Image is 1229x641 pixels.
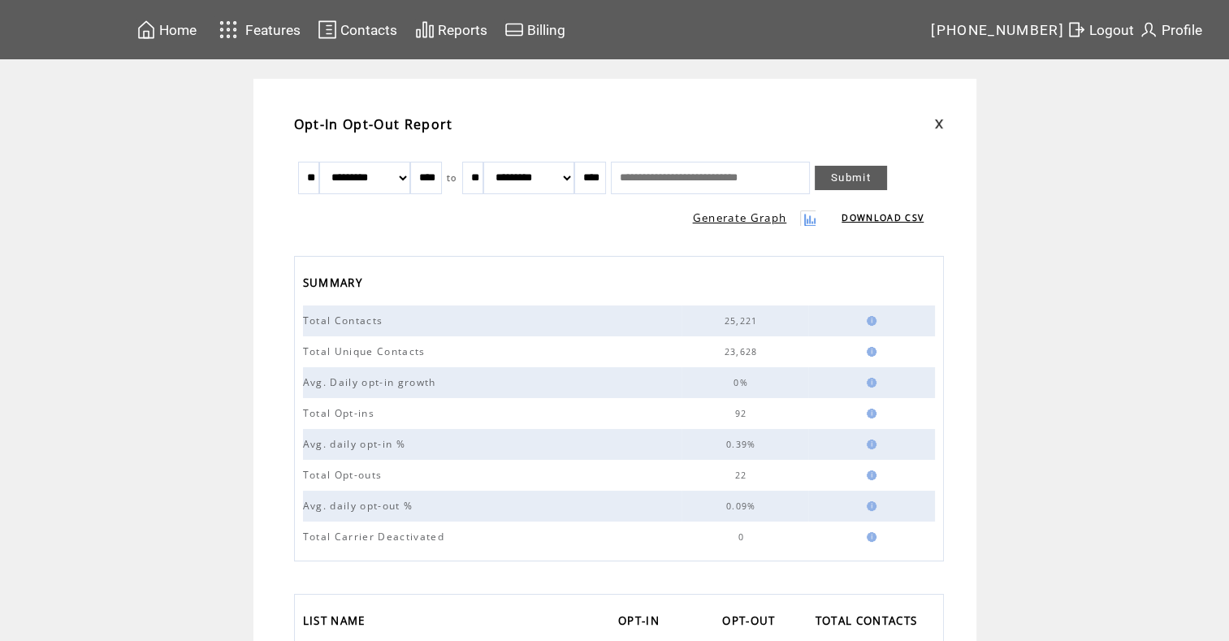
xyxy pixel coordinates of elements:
[815,166,887,190] a: Submit
[159,22,197,38] span: Home
[294,115,453,133] span: Opt-In Opt-Out Report
[862,316,876,326] img: help.gif
[618,609,668,636] a: OPT-IN
[1136,17,1205,42] a: Profile
[722,609,783,636] a: OPT-OUT
[735,470,751,481] span: 22
[303,437,409,451] span: Avg. daily opt-in %
[862,440,876,449] img: help.gif
[303,344,430,358] span: Total Unique Contacts
[722,609,779,636] span: OPT-OUT
[303,271,366,298] span: SUMMARY
[725,315,762,327] span: 25,221
[1139,19,1158,40] img: profile.svg
[303,499,418,513] span: Avg. daily opt-out %
[726,500,760,512] span: 0.09%
[862,378,876,388] img: help.gif
[862,470,876,480] img: help.gif
[502,17,568,42] a: Billing
[303,468,387,482] span: Total Opt-outs
[214,16,243,43] img: features.svg
[816,609,922,636] span: TOTAL CONTACTS
[693,210,787,225] a: Generate Graph
[725,346,762,357] span: 23,628
[303,375,440,389] span: Avg. Daily opt-in growth
[618,609,664,636] span: OPT-IN
[447,172,457,184] span: to
[303,530,448,544] span: Total Carrier Deactivated
[1162,22,1202,38] span: Profile
[303,406,379,420] span: Total Opt-ins
[136,19,156,40] img: home.svg
[415,19,435,40] img: chart.svg
[738,531,747,543] span: 0
[134,17,199,42] a: Home
[862,532,876,542] img: help.gif
[303,609,370,636] span: LIST NAME
[245,22,301,38] span: Features
[1089,22,1134,38] span: Logout
[303,314,387,327] span: Total Contacts
[816,609,926,636] a: TOTAL CONTACTS
[734,377,752,388] span: 0%
[504,19,524,40] img: creidtcard.svg
[438,22,487,38] span: Reports
[315,17,400,42] a: Contacts
[931,22,1064,38] span: [PHONE_NUMBER]
[303,609,374,636] a: LIST NAME
[212,14,304,45] a: Features
[735,408,751,419] span: 92
[1067,19,1086,40] img: exit.svg
[862,347,876,357] img: help.gif
[862,409,876,418] img: help.gif
[726,439,760,450] span: 0.39%
[862,501,876,511] img: help.gif
[318,19,337,40] img: contacts.svg
[413,17,490,42] a: Reports
[340,22,397,38] span: Contacts
[527,22,565,38] span: Billing
[842,212,924,223] a: DOWNLOAD CSV
[1064,17,1136,42] a: Logout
